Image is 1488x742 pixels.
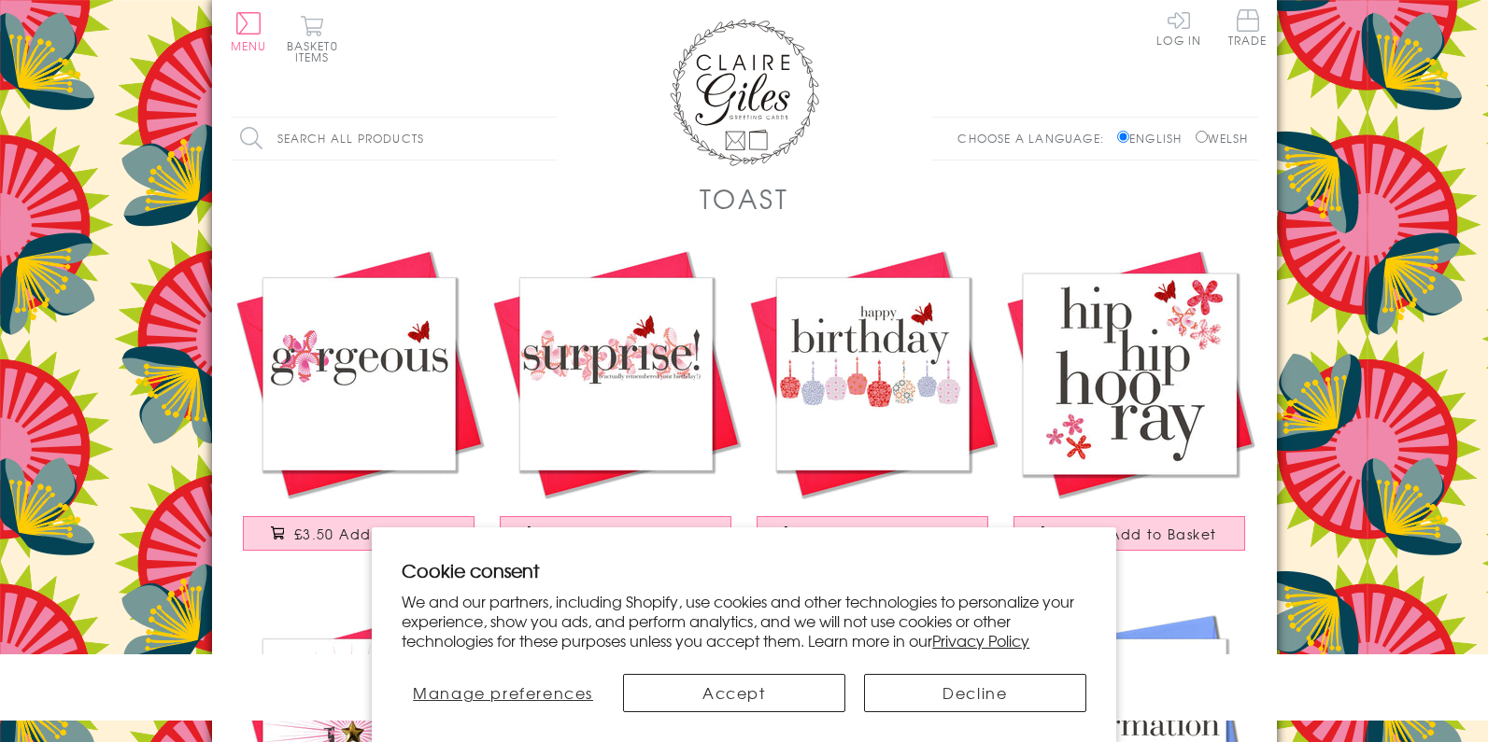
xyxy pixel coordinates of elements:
[700,179,789,217] h1: Toast
[744,245,1001,502] img: Birthday Card, Cakes, Happy Birthday, embellished with a pretty fabric butterfly
[539,118,558,160] input: Search
[402,557,1086,583] h2: Cookie consent
[231,245,488,502] img: Birthday Card, Pink Flower, Gorgeous, embellished with a pretty fabric butterfly
[1196,130,1249,147] label: Welsh
[402,592,1086,650] p: We and our partners, including Shopify, use cookies and other technologies to personalize your ex...
[1001,245,1258,569] a: Birthday Card, Hip Hip Hooray!, embellished with a pretty fabric butterfly £3.50 Add to Basket
[1117,131,1129,143] input: English
[413,681,593,704] span: Manage preferences
[757,516,988,551] button: £3.50 Add to Basket
[1196,131,1208,143] input: Welsh
[1228,9,1268,46] span: Trade
[808,525,960,543] span: £3.50 Add to Basket
[1228,9,1268,49] a: Trade
[1001,245,1258,502] img: Birthday Card, Hip Hip Hooray!, embellished with a pretty fabric butterfly
[864,674,1086,712] button: Decline
[957,130,1113,147] p: Choose a language:
[231,118,558,160] input: Search all products
[243,516,475,551] button: £3.50 Add to Basket
[402,674,604,712] button: Manage preferences
[287,15,338,63] button: Basket0 items
[488,245,744,569] a: Birthday Card, Pink Flowers, embellished with a pretty fabric butterfly £3.50 Add to Basket
[1117,130,1191,147] label: English
[1065,525,1217,543] span: £3.50 Add to Basket
[551,525,703,543] span: £3.50 Add to Basket
[231,245,488,569] a: Birthday Card, Pink Flower, Gorgeous, embellished with a pretty fabric butterfly £3.50 Add to Basket
[295,37,338,65] span: 0 items
[488,245,744,502] img: Birthday Card, Pink Flowers, embellished with a pretty fabric butterfly
[231,12,267,51] button: Menu
[1156,9,1201,46] a: Log In
[500,516,731,551] button: £3.50 Add to Basket
[670,19,819,166] img: Claire Giles Greetings Cards
[744,245,1001,569] a: Birthday Card, Cakes, Happy Birthday, embellished with a pretty fabric butterfly £3.50 Add to Basket
[231,37,267,54] span: Menu
[1013,516,1245,551] button: £3.50 Add to Basket
[294,525,446,543] span: £3.50 Add to Basket
[623,674,845,712] button: Accept
[932,629,1029,651] a: Privacy Policy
